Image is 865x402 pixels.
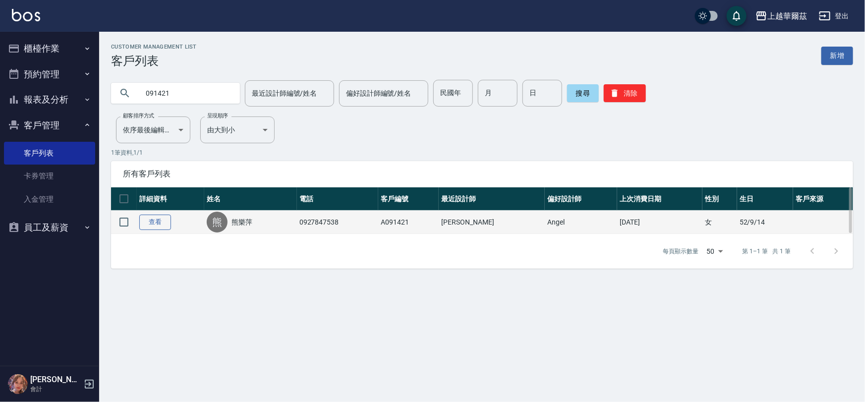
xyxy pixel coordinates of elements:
button: save [727,6,747,26]
a: 客戶列表 [4,142,95,165]
div: 熊 [207,212,228,232]
button: 櫃檯作業 [4,36,95,61]
td: Angel [545,211,617,234]
label: 顧客排序方式 [123,112,154,119]
td: 0927847538 [297,211,378,234]
td: 52/9/14 [737,211,793,234]
th: 姓名 [204,187,297,211]
td: 女 [702,211,737,234]
a: 新增 [821,47,853,65]
div: 50 [703,238,727,265]
button: 報表及分析 [4,87,95,113]
th: 性別 [702,187,737,211]
p: 第 1–1 筆 共 1 筆 [743,247,791,256]
p: 會計 [30,385,81,394]
img: Person [8,374,28,394]
th: 客戶來源 [793,187,853,211]
button: 員工及薪資 [4,215,95,240]
td: [DATE] [617,211,702,234]
a: 卡券管理 [4,165,95,187]
div: 依序最後編輯時間 [116,116,190,143]
img: Logo [12,9,40,21]
button: 預約管理 [4,61,95,87]
th: 生日 [737,187,793,211]
th: 偏好設計師 [545,187,617,211]
span: 所有客戶列表 [123,169,841,179]
a: 查看 [139,215,171,230]
th: 詳細資料 [137,187,204,211]
button: 登出 [815,7,853,25]
th: 電話 [297,187,378,211]
button: 清除 [604,84,646,102]
button: 搜尋 [567,84,599,102]
button: 上越華爾茲 [751,6,811,26]
button: 客戶管理 [4,113,95,138]
label: 呈現順序 [207,112,228,119]
a: 入金管理 [4,188,95,211]
p: 1 筆資料, 1 / 1 [111,148,853,157]
h2: Customer Management List [111,44,197,50]
input: 搜尋關鍵字 [139,80,232,107]
div: 由大到小 [200,116,275,143]
th: 最近設計師 [439,187,545,211]
h3: 客戶列表 [111,54,197,68]
a: 熊樂萍 [231,217,252,227]
td: A091421 [378,211,439,234]
h5: [PERSON_NAME] [30,375,81,385]
p: 每頁顯示數量 [663,247,699,256]
div: 上越華爾茲 [767,10,807,22]
th: 客戶編號 [378,187,439,211]
th: 上次消費日期 [617,187,702,211]
td: [PERSON_NAME] [439,211,545,234]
